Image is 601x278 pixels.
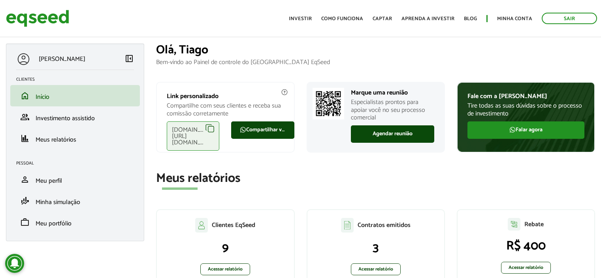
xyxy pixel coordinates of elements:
[167,93,284,100] p: Link personalizado
[542,13,597,24] a: Sair
[10,106,140,128] li: Investimento assistido
[501,262,551,274] a: Acessar relatório
[16,196,134,206] a: finance_modeMinha simulação
[36,218,72,229] span: Meu portfólio
[200,263,250,275] a: Acessar relatório
[231,121,294,139] a: Compartilhar via WhatsApp
[16,91,134,100] a: homeInício
[20,134,30,143] span: finance
[351,89,434,96] p: Marque uma reunião
[373,16,392,21] a: Captar
[10,212,140,233] li: Meu portfólio
[156,43,595,57] h1: Olá, Tiago
[156,59,595,66] p: Bem-vindo ao Painel de controle do [GEOGRAPHIC_DATA] EqSeed
[464,16,477,21] a: Blog
[281,89,288,96] img: agent-meulink-info2.svg
[20,196,30,206] span: finance_mode
[6,8,69,29] img: EqSeed
[16,161,140,166] h2: Pessoal
[20,175,30,184] span: person
[212,221,255,229] p: Clientes EqSeed
[315,240,436,255] p: 3
[20,112,30,122] span: group
[289,16,312,21] a: Investir
[165,240,286,255] p: 9
[10,128,140,149] li: Meus relatórios
[467,102,584,117] p: Tire todas as suas dúvidas sobre o processo de investimento
[465,238,586,253] p: R$ 400
[39,55,85,63] p: [PERSON_NAME]
[10,190,140,212] li: Minha simulação
[524,221,544,228] p: Rebate
[20,91,30,100] span: home
[36,113,95,124] span: Investimento assistido
[351,98,434,121] p: Especialistas prontos para apoiar você no seu processo comercial
[16,112,134,122] a: groupInvestimento assistido
[16,77,140,82] h2: Clientes
[167,121,219,151] div: [DOMAIN_NAME][URL][DOMAIN_NAME]
[10,85,140,106] li: Início
[156,172,595,185] h2: Meus relatórios
[36,134,76,145] span: Meus relatórios
[497,16,532,21] a: Minha conta
[313,88,344,119] img: Marcar reunião com consultor
[195,218,208,232] img: agent-clientes.svg
[508,218,520,231] img: agent-relatorio.svg
[36,197,80,208] span: Minha simulação
[321,16,363,21] a: Como funciona
[16,217,134,227] a: workMeu portfólio
[240,127,246,133] img: FaWhatsapp.svg
[509,127,516,133] img: FaWhatsapp.svg
[16,175,134,184] a: personMeu perfil
[351,263,401,275] a: Acessar relatório
[36,176,62,186] span: Meu perfil
[467,121,584,139] a: Falar agora
[36,92,49,102] span: Início
[351,125,434,143] a: Agendar reunião
[167,102,284,117] p: Compartilhe com seus clientes e receba sua comissão corretamente
[16,134,134,143] a: financeMeus relatórios
[401,16,454,21] a: Aprenda a investir
[358,221,411,229] p: Contratos emitidos
[124,54,134,65] a: Colapsar menu
[124,54,134,63] span: left_panel_close
[10,169,140,190] li: Meu perfil
[467,93,584,100] p: Fale com a [PERSON_NAME]
[20,217,30,227] span: work
[341,218,354,233] img: agent-contratos.svg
